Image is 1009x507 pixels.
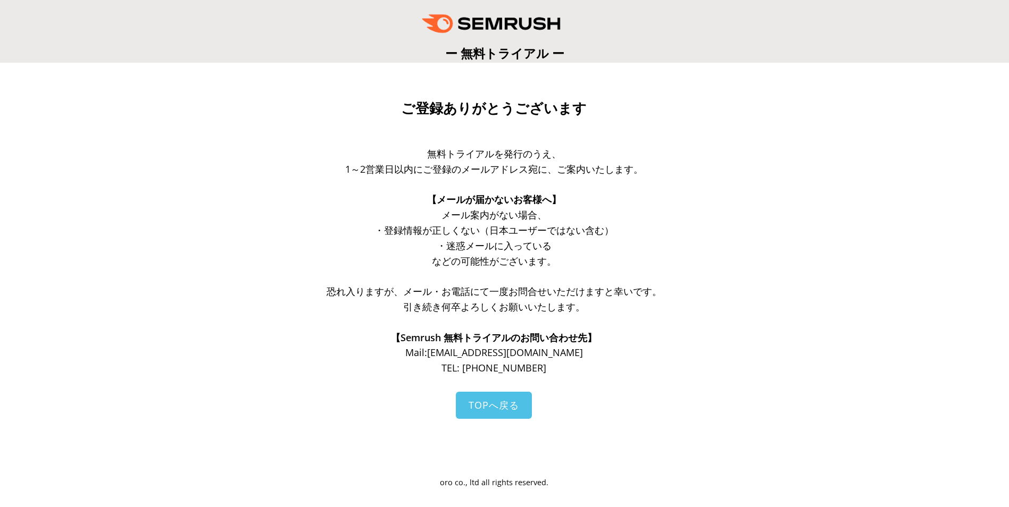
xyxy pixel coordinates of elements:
[445,45,564,62] span: ー 無料トライアル ー
[327,285,662,298] span: 恐れ入りますが、メール・お電話にて一度お問合せいただけますと幸いです。
[405,346,583,359] span: Mail: [EMAIL_ADDRESS][DOMAIN_NAME]
[345,163,643,175] span: 1～2営業日以内にご登録のメールアドレス宛に、ご案内いたします。
[437,239,552,252] span: ・迷惑メールに入っている
[441,361,546,374] span: TEL: [PHONE_NUMBER]
[456,392,532,419] a: TOPへ戻る
[391,331,597,344] span: 【Semrush 無料トライアルのお問い合わせ先】
[441,208,547,221] span: メール案内がない場合、
[469,399,519,411] span: TOPへ戻る
[427,147,561,160] span: 無料トライアルを発行のうえ、
[403,300,585,313] span: 引き続き何卒よろしくお願いいたします。
[440,477,548,487] span: oro co., ltd all rights reserved.
[374,224,614,236] span: ・登録情報が正しくない（日本ユーザーではない含む）
[427,193,561,206] span: 【メールが届かないお客様へ】
[432,255,556,267] span: などの可能性がございます。
[401,100,587,116] span: ご登録ありがとうございます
